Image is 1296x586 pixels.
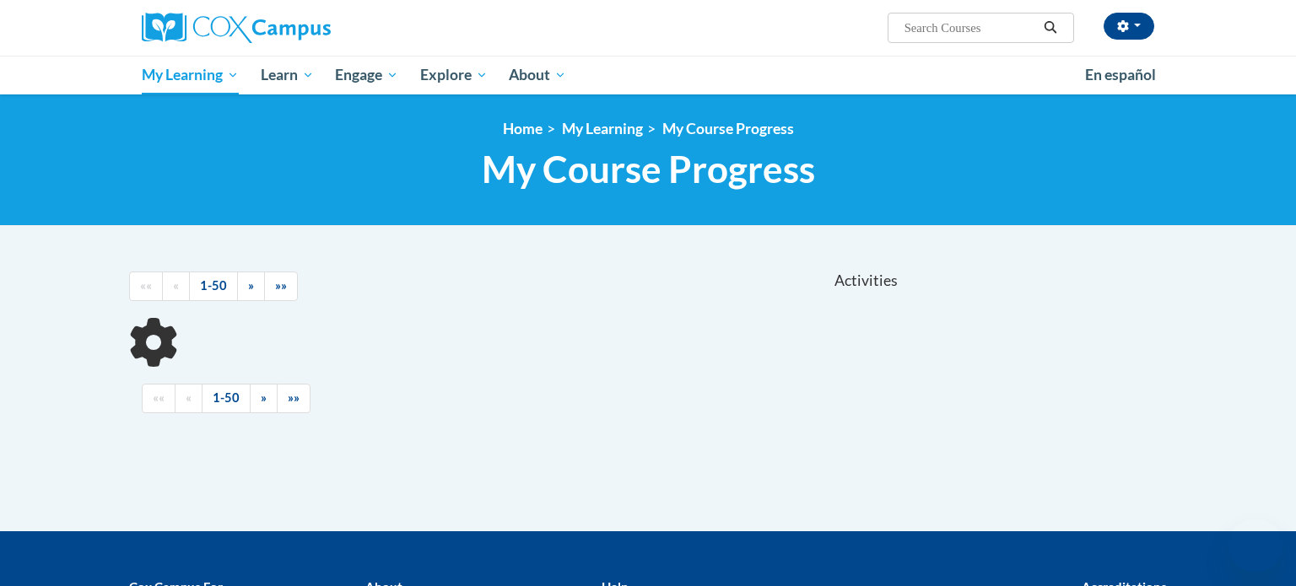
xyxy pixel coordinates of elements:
[903,18,1038,38] input: Search Courses
[142,65,239,85] span: My Learning
[277,384,310,413] a: End
[509,65,566,85] span: About
[189,271,238,301] a: 1-50
[142,13,462,43] a: Cox Campus
[420,65,488,85] span: Explore
[202,384,251,413] a: 1-50
[162,271,190,301] a: Previous
[173,278,179,293] span: «
[662,120,794,137] a: My Course Progress
[1038,18,1063,38] button: Search
[250,56,325,94] a: Learn
[186,390,192,405] span: «
[1074,57,1167,93] a: En español
[1228,519,1282,573] iframe: Button to launch messaging window
[264,271,298,301] a: End
[250,384,278,413] a: Next
[142,13,331,43] img: Cox Campus
[175,384,202,413] a: Previous
[562,120,643,137] a: My Learning
[503,120,543,137] a: Home
[129,271,163,301] a: Begining
[261,390,267,405] span: »
[248,278,254,293] span: »
[131,56,250,94] a: My Learning
[275,278,287,293] span: »»
[1085,66,1156,83] span: En español
[288,390,300,405] span: »»
[153,390,165,405] span: ««
[1104,13,1154,40] button: Account Settings
[140,278,152,293] span: ««
[482,147,815,191] span: My Course Progress
[834,271,898,290] span: Activities
[499,56,578,94] a: About
[409,56,499,94] a: Explore
[237,271,265,301] a: Next
[261,65,314,85] span: Learn
[142,384,175,413] a: Begining
[116,56,1180,94] div: Main menu
[335,65,398,85] span: Engage
[324,56,409,94] a: Engage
